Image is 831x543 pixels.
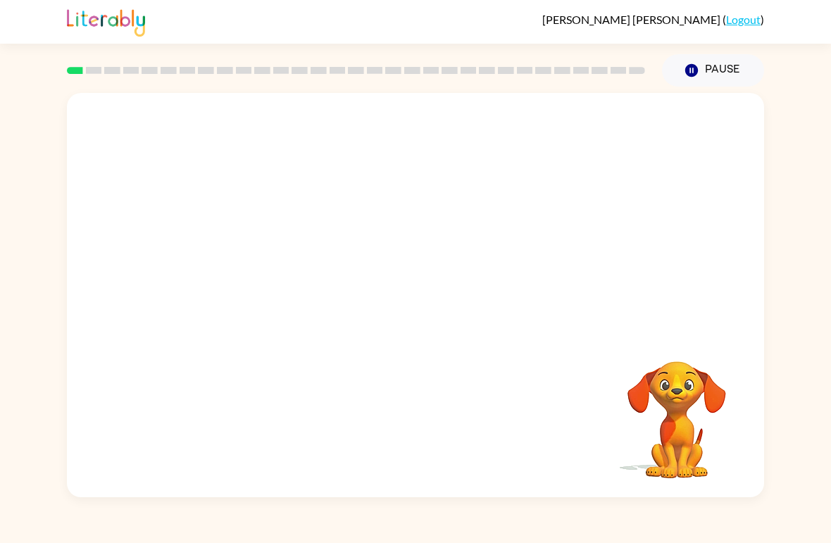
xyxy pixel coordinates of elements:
span: [PERSON_NAME] [PERSON_NAME] [542,13,723,26]
video: Your browser must support playing .mp4 files to use Literably. Please try using another browser. [606,339,747,480]
a: Logout [726,13,761,26]
div: ( ) [542,13,764,26]
button: Pause [662,54,764,87]
img: Literably [67,6,145,37]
